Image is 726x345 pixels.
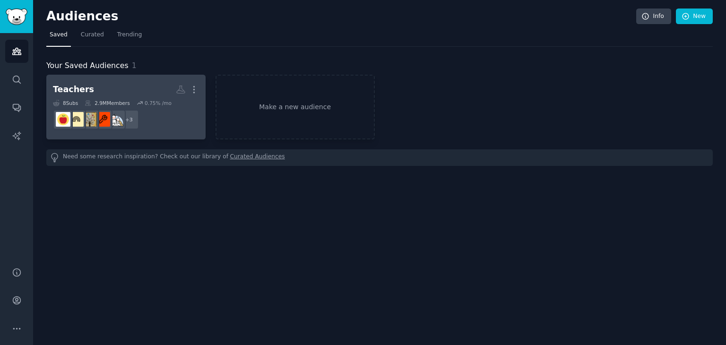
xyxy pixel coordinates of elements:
span: Your Saved Audiences [46,60,129,72]
img: teachingresources [95,112,110,127]
a: Teachers8Subs2.9MMembers0.75% /mo+3homeschoolteachingresourcesteachingAustralianTeachersTeachers [46,75,206,139]
div: 8 Sub s [53,100,78,106]
a: Curated [78,27,107,47]
img: GummySearch logo [6,9,27,25]
a: Saved [46,27,71,47]
a: Trending [114,27,145,47]
div: Need some research inspiration? Check out our library of [46,149,713,166]
h2: Audiences [46,9,636,24]
span: 1 [132,61,137,70]
div: + 3 [119,110,139,129]
a: Make a new audience [216,75,375,139]
a: Curated Audiences [230,153,285,163]
span: Curated [81,31,104,39]
img: homeschool [109,112,123,127]
div: Teachers [53,84,94,95]
div: 0.75 % /mo [145,100,172,106]
div: 2.9M Members [85,100,130,106]
img: AustralianTeachers [69,112,84,127]
a: Info [636,9,671,25]
img: Teachers [56,112,70,127]
span: Trending [117,31,142,39]
img: teaching [82,112,97,127]
span: Saved [50,31,68,39]
a: New [676,9,713,25]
